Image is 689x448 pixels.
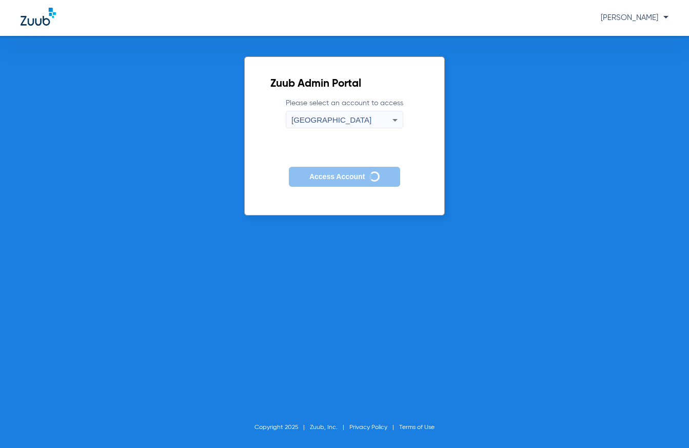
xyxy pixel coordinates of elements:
span: [GEOGRAPHIC_DATA] [291,115,371,124]
label: Please select an account to access [286,98,403,128]
span: Access Account [309,172,365,181]
a: Terms of Use [399,424,435,431]
h2: Zuub Admin Portal [270,79,419,89]
li: Zuub, Inc. [310,422,349,433]
span: [PERSON_NAME] [601,14,668,22]
a: Privacy Policy [349,424,387,431]
img: Zuub Logo [21,8,56,26]
button: Access Account [289,167,400,187]
li: Copyright 2025 [254,422,310,433]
